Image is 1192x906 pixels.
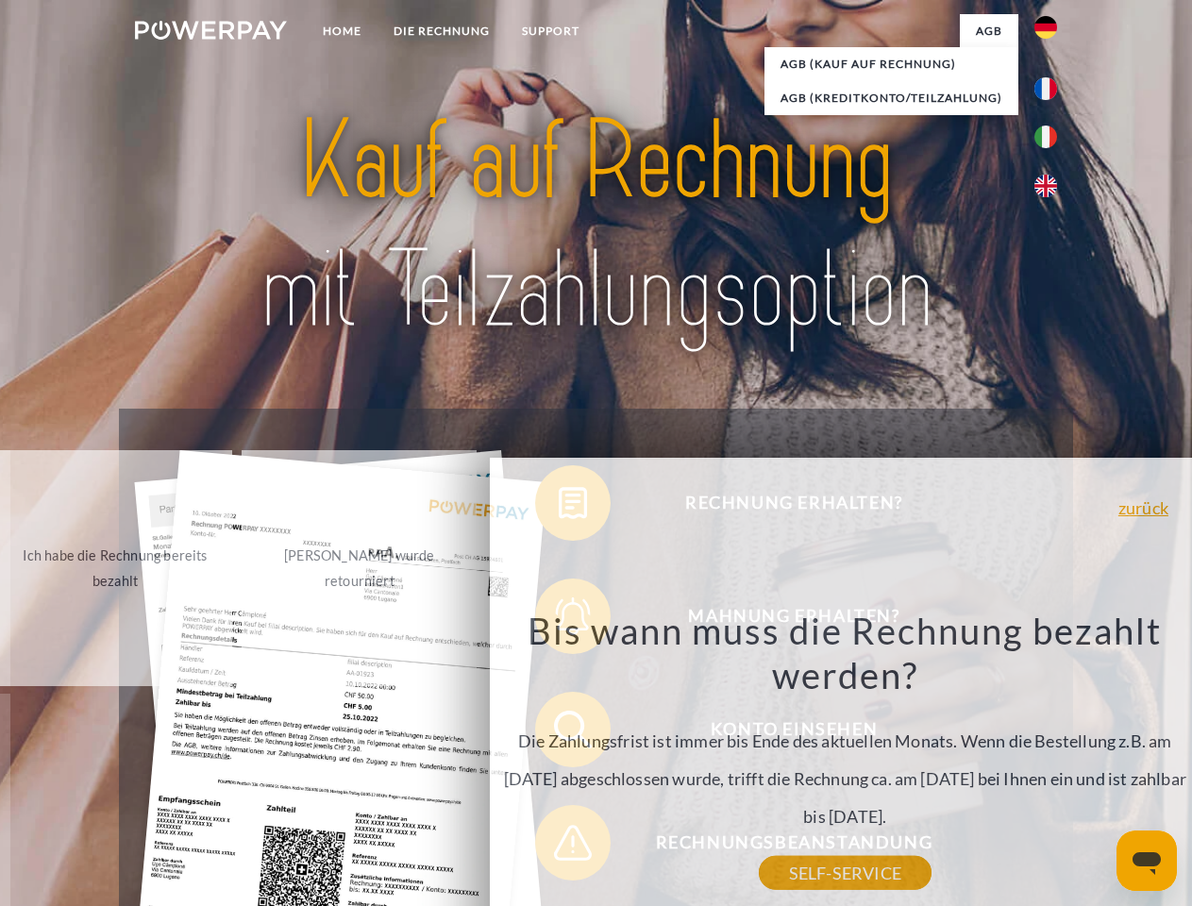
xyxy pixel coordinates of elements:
img: de [1034,16,1057,39]
div: Ich habe die Rechnung bereits bezahlt [9,543,222,594]
img: logo-powerpay-white.svg [135,21,287,40]
div: [PERSON_NAME] wurde retourniert [253,543,465,594]
img: en [1034,175,1057,197]
img: it [1034,126,1057,148]
a: AGB (Kauf auf Rechnung) [764,47,1018,81]
a: AGB (Kreditkonto/Teilzahlung) [764,81,1018,115]
a: zurück [1118,499,1168,516]
h3: Bis wann muss die Rechnung bezahlt werden? [500,608,1189,698]
iframe: Schaltfläche zum Öffnen des Messaging-Fensters [1116,830,1177,891]
a: DIE RECHNUNG [378,14,506,48]
a: Home [307,14,378,48]
img: title-powerpay_de.svg [180,91,1012,361]
a: agb [960,14,1018,48]
div: Die Zahlungsfrist ist immer bis Ende des aktuellen Monats. Wenn die Bestellung z.B. am [DATE] abg... [500,608,1189,873]
a: SELF-SERVICE [759,856,932,890]
img: fr [1034,77,1057,100]
a: SUPPORT [506,14,596,48]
